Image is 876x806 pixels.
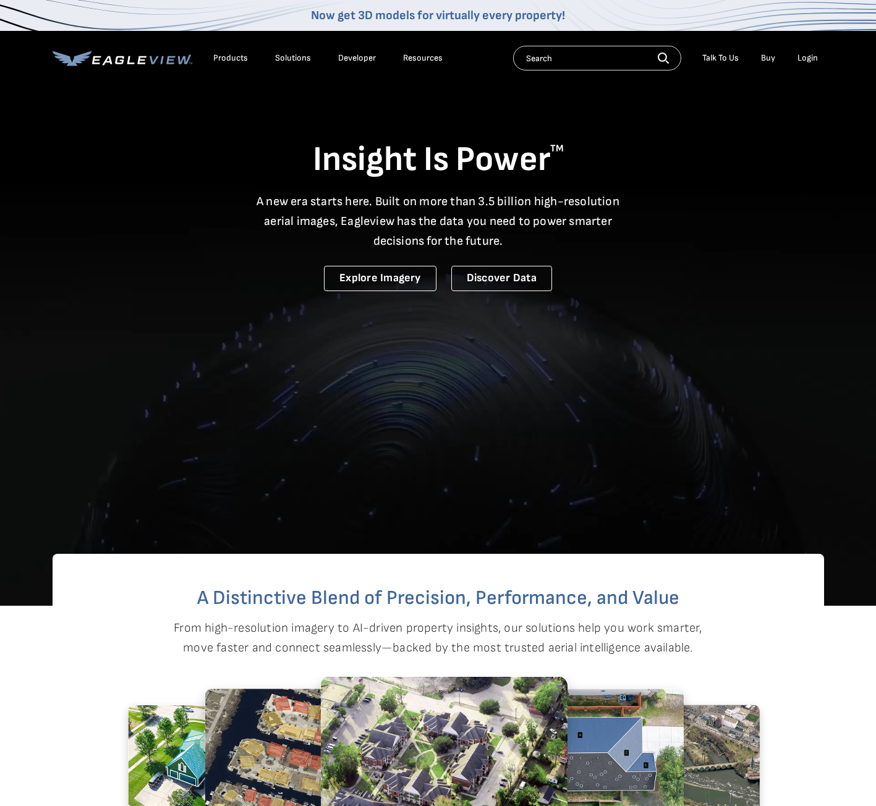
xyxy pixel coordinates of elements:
[550,143,564,155] sup: TM
[53,138,824,182] h1: Insight Is Power
[102,588,775,608] h2: A Distinctive Blend of Precision, Performance, and Value
[174,618,703,658] p: From high-resolution imagery to AI-driven property insights, our solutions help you work smarter,...
[213,53,248,64] div: Products
[403,53,443,64] div: Resources
[249,192,627,251] p: A new era starts here. Built on more than 3.5 billion high-resolution aerial images, Eagleview ha...
[311,8,565,23] a: Now get 3D models for virtually every property!
[513,46,681,70] input: Search
[275,53,311,64] div: Solutions
[451,266,552,291] a: Discover Data
[797,53,818,64] div: Login
[761,53,775,64] a: Buy
[702,53,739,64] div: Talk To Us
[338,53,376,64] a: Developer
[324,266,436,291] a: Explore Imagery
